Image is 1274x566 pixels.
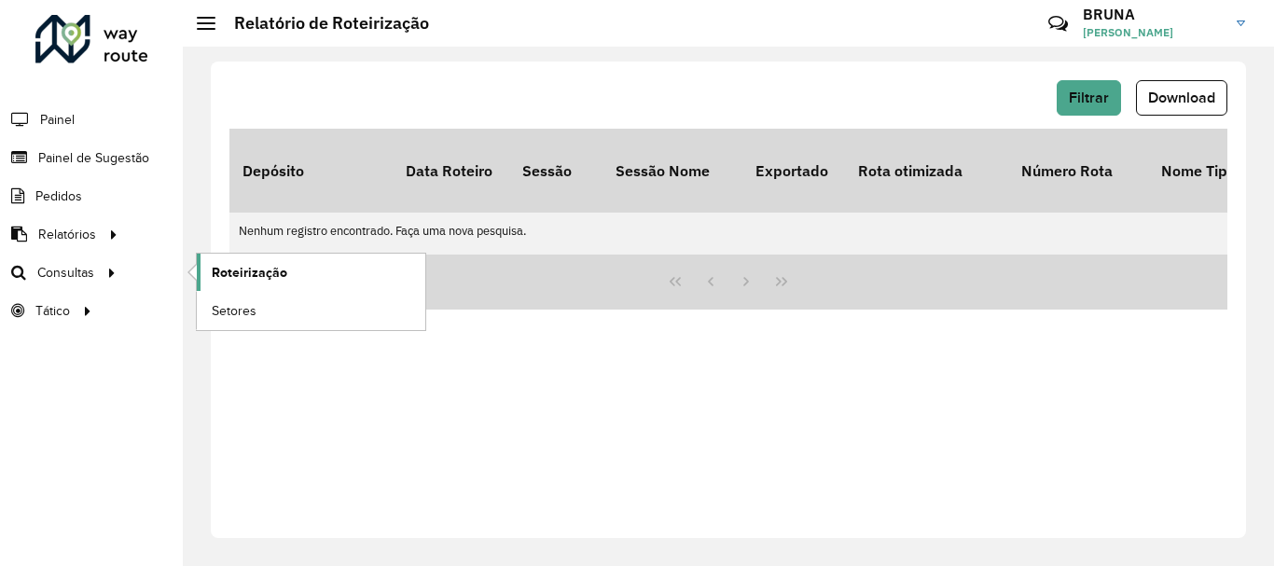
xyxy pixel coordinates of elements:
[229,129,393,213] th: Depósito
[1057,80,1121,116] button: Filtrar
[742,129,845,213] th: Exportado
[1083,24,1223,41] span: [PERSON_NAME]
[1008,129,1148,213] th: Número Rota
[40,110,75,130] span: Painel
[38,225,96,244] span: Relatórios
[602,129,742,213] th: Sessão Nome
[845,129,1008,213] th: Rota otimizada
[215,13,429,34] h2: Relatório de Roteirização
[1038,4,1078,44] a: Contato Rápido
[1083,6,1223,23] h3: BRUNA
[197,254,425,291] a: Roteirização
[212,301,256,321] span: Setores
[37,263,94,283] span: Consultas
[35,301,70,321] span: Tático
[197,292,425,329] a: Setores
[509,129,602,213] th: Sessão
[1148,90,1215,105] span: Download
[35,186,82,206] span: Pedidos
[212,263,287,283] span: Roteirização
[38,148,149,168] span: Painel de Sugestão
[393,129,509,213] th: Data Roteiro
[1136,80,1227,116] button: Download
[1069,90,1109,105] span: Filtrar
